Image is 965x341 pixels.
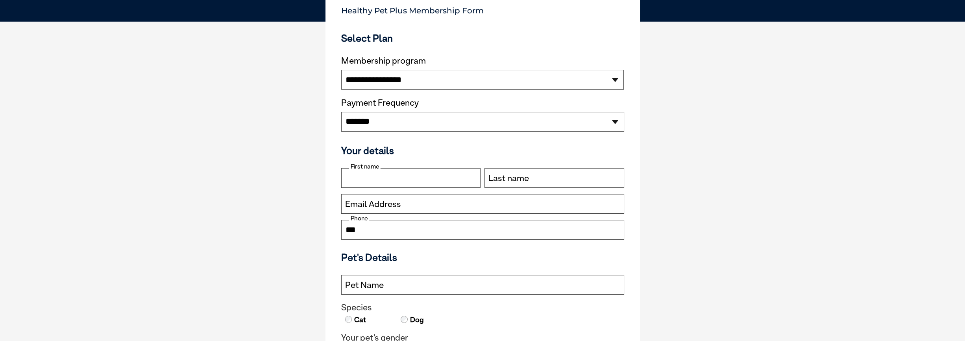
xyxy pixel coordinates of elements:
label: First name [349,163,381,170]
label: Phone [349,215,369,222]
label: Membership program [341,56,624,66]
label: Cat [353,315,366,325]
legend: Species [341,302,624,313]
h3: Your details [341,145,624,156]
h3: Select Plan [341,32,624,44]
p: Healthy Pet Plus Membership Form [341,2,624,15]
label: Email Address [345,199,401,209]
label: Dog [409,315,424,325]
label: Payment Frequency [341,98,419,108]
h3: Pet's Details [338,251,627,263]
label: Last name [488,173,529,183]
